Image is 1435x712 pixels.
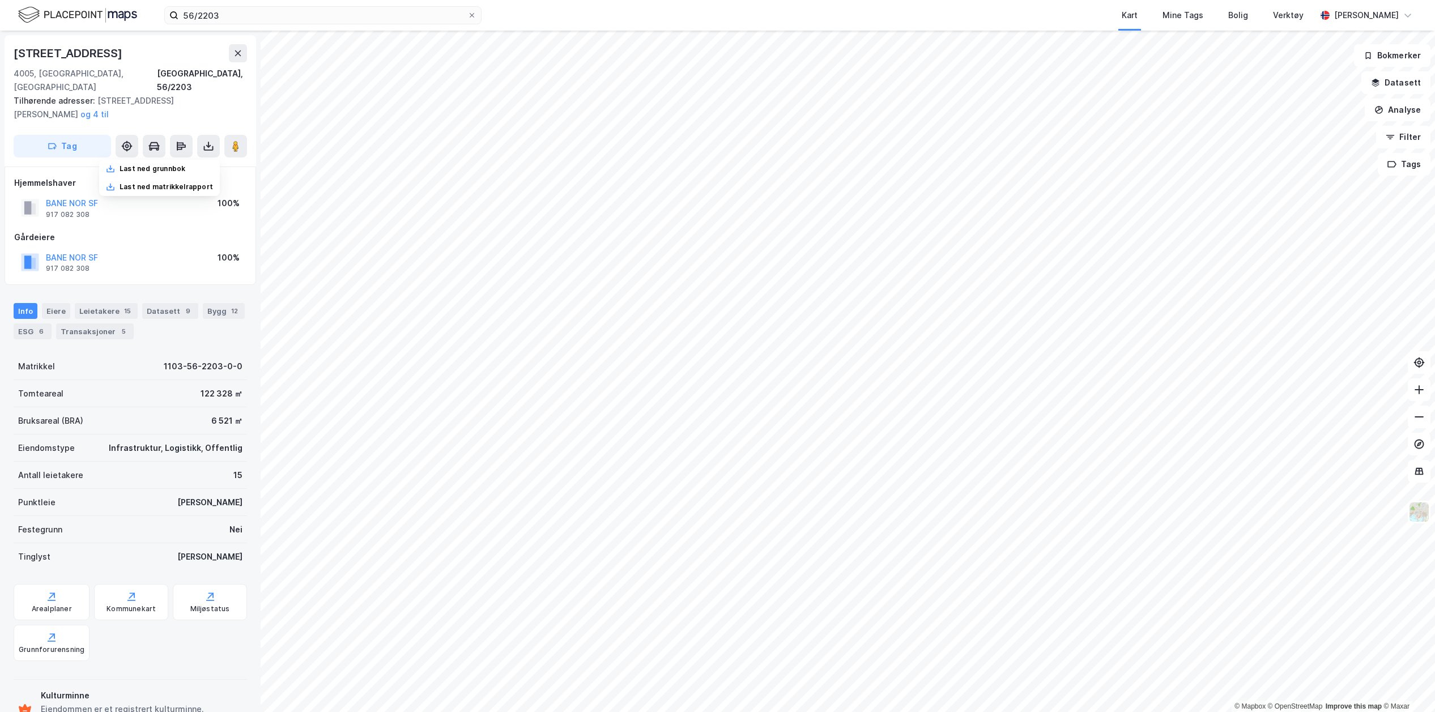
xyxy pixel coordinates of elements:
div: 15 [122,305,133,317]
div: Kulturminne [41,689,242,702]
div: Transaksjoner [56,323,134,339]
input: Søk på adresse, matrikkel, gårdeiere, leietakere eller personer [178,7,467,24]
img: logo.f888ab2527a4732fd821a326f86c7f29.svg [18,5,137,25]
div: Miljøstatus [190,604,230,613]
div: [GEOGRAPHIC_DATA], 56/2203 [157,67,247,94]
button: Bokmerker [1354,44,1430,67]
button: Analyse [1365,99,1430,121]
div: Bygg [203,303,245,319]
div: 917 082 308 [46,264,90,273]
div: Mine Tags [1163,8,1203,22]
div: Last ned matrikkelrapport [120,182,213,191]
div: Tomteareal [18,387,63,400]
div: Kart [1122,8,1138,22]
div: [PERSON_NAME] [177,550,242,564]
div: Datasett [142,303,198,319]
div: Nei [229,523,242,536]
div: 1103-56-2203-0-0 [164,360,242,373]
div: 122 328 ㎡ [201,387,242,400]
div: Tinglyst [18,550,50,564]
div: [STREET_ADDRESS] [14,44,125,62]
div: Bruksareal (BRA) [18,414,83,428]
iframe: Chat Widget [1378,658,1435,712]
div: Eiendomstype [18,441,75,455]
div: 6 521 ㎡ [211,414,242,428]
div: 917 082 308 [46,210,90,219]
div: [PERSON_NAME] [1334,8,1399,22]
div: Info [14,303,37,319]
img: Z [1408,501,1430,523]
button: Filter [1376,126,1430,148]
a: Improve this map [1326,702,1382,710]
a: Mapbox [1234,702,1266,710]
div: 6 [36,326,47,337]
div: Matrikkel [18,360,55,373]
div: ESG [14,323,52,339]
div: 15 [233,468,242,482]
div: Punktleie [18,496,56,509]
span: Tilhørende adresser: [14,96,97,105]
div: Kommunekart [107,604,156,613]
div: Gårdeiere [14,231,246,244]
div: Verktøy [1273,8,1304,22]
a: OpenStreetMap [1268,702,1323,710]
button: Datasett [1361,71,1430,94]
div: Leietakere [75,303,138,319]
div: Eiere [42,303,70,319]
button: Tag [14,135,111,157]
div: 9 [182,305,194,317]
div: 4005, [GEOGRAPHIC_DATA], [GEOGRAPHIC_DATA] [14,67,157,94]
div: [PERSON_NAME] [177,496,242,509]
div: Antall leietakere [18,468,83,482]
div: Arealplaner [32,604,72,613]
div: Hjemmelshaver [14,176,246,190]
div: Bolig [1228,8,1248,22]
button: Tags [1378,153,1430,176]
div: Infrastruktur, Logistikk, Offentlig [109,441,242,455]
div: Grunnforurensning [19,645,84,654]
div: [STREET_ADDRESS][PERSON_NAME] [14,94,238,121]
div: 5 [118,326,129,337]
div: 100% [218,197,240,210]
div: 12 [229,305,240,317]
div: Festegrunn [18,523,62,536]
div: Last ned grunnbok [120,164,185,173]
div: 100% [218,251,240,265]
